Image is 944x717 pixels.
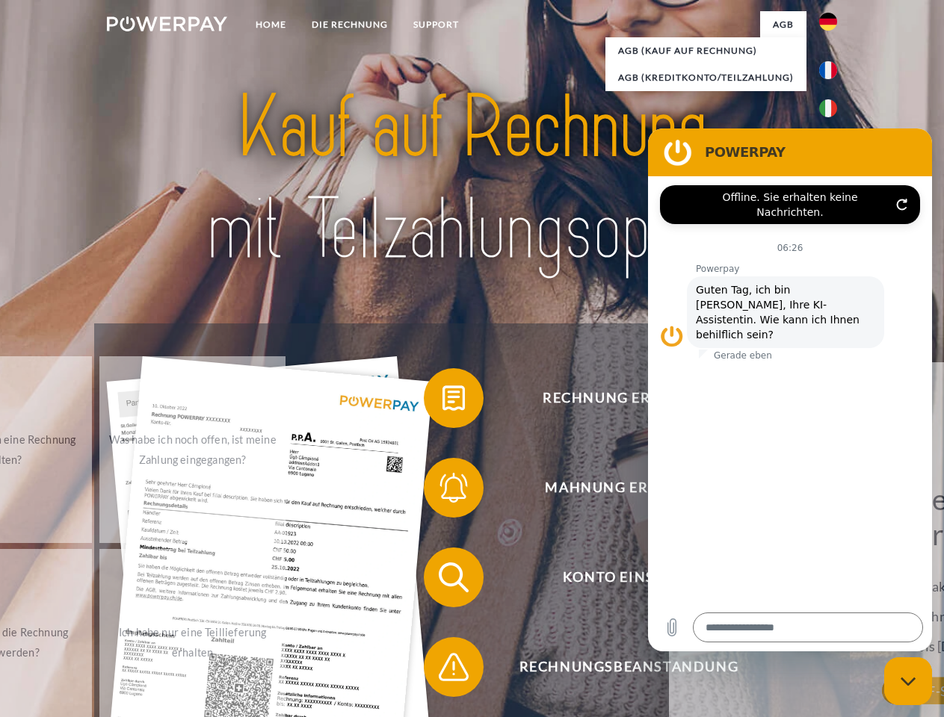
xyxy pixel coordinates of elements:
[108,429,277,470] div: Was habe ich noch offen, ist meine Zahlung eingegangen?
[819,13,837,31] img: de
[424,637,812,697] button: Rechnungsbeanstandung
[424,547,812,607] button: Konto einsehen
[648,128,932,651] iframe: Messaging-Fenster
[819,61,837,79] img: fr
[605,37,806,64] a: AGB (Kauf auf Rechnung)
[445,547,812,607] span: Konto einsehen
[143,72,801,286] img: title-powerpay_de.svg
[108,622,277,662] div: Ich habe nur eine Teillieferung erhalten
[401,11,472,38] a: SUPPORT
[819,99,837,117] img: it
[107,16,227,31] img: logo-powerpay-white.svg
[445,637,812,697] span: Rechnungsbeanstandung
[99,356,286,543] a: Was habe ich noch offen, ist meine Zahlung eingegangen?
[435,559,472,596] img: qb_search.svg
[760,11,806,38] a: agb
[243,11,299,38] a: Home
[605,64,806,91] a: AGB (Kreditkonto/Teilzahlung)
[884,657,932,705] iframe: Schaltfläche zum Öffnen des Messaging-Fensters; Konversation läuft
[435,648,472,686] img: qb_warning.svg
[299,11,401,38] a: DIE RECHNUNG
